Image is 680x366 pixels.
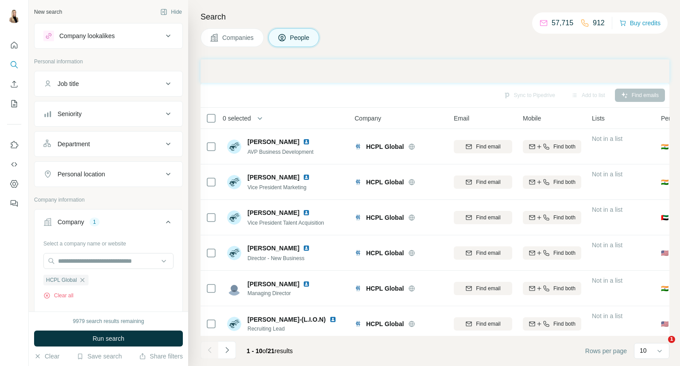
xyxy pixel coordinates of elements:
p: Company information [34,196,183,204]
span: HCPL Global [366,142,404,151]
span: HCPL Global [366,213,404,222]
span: Not in a list [592,312,622,319]
div: Select a company name or website [43,236,174,248]
span: results [247,347,293,354]
span: 21 [268,347,275,354]
div: Company [58,218,84,226]
button: Personal location [35,164,182,185]
span: 🇮🇳 [661,178,668,187]
button: Company lookalikes [35,25,182,47]
span: Find email [476,284,500,292]
span: 🇺🇸 [661,249,668,257]
button: Feedback [7,195,21,211]
button: Find email [454,282,512,295]
button: Navigate to next page [218,341,236,359]
span: HCPL Global [366,249,404,257]
p: 57,715 [552,18,573,28]
span: HCPL Global [366,178,404,187]
span: 🇦🇪 [661,213,668,222]
p: 912 [593,18,605,28]
span: Companies [222,33,255,42]
img: Logo of HCPL Global [355,179,362,186]
div: 1 [89,218,100,226]
span: Find email [476,214,500,222]
img: LinkedIn logo [303,138,310,145]
img: Avatar [227,281,241,296]
span: Vice President Marketing [247,184,306,191]
button: Department [35,133,182,155]
img: Logo of HCPL Global [355,285,362,292]
button: Use Surfe on LinkedIn [7,137,21,153]
button: Use Surfe API [7,156,21,172]
span: Mobile [523,114,541,123]
img: LinkedIn logo [303,209,310,216]
button: Find email [454,317,512,331]
span: Find both [553,214,576,222]
span: Find email [476,143,500,151]
span: of [263,347,268,354]
button: Search [7,57,21,73]
img: LinkedIn logo [329,316,336,323]
span: Director - New Business [247,255,305,261]
span: [PERSON_NAME] [247,208,299,217]
span: Not in a list [592,241,622,249]
span: Find email [476,178,500,186]
span: Rows per page [585,347,627,355]
span: 🇮🇳 [661,142,668,151]
button: Find both [523,211,581,224]
span: Vice President Talent Acquisition [247,220,324,226]
span: 🇮🇳 [661,284,668,293]
img: Logo of HCPL Global [355,320,362,327]
span: [PERSON_NAME] [247,137,299,146]
span: Find both [553,143,576,151]
span: Recruiting Lead [247,325,340,333]
button: Find email [454,211,512,224]
button: Find email [454,140,512,153]
button: Company1 [35,211,182,236]
span: Find both [553,284,576,292]
button: Find email [454,175,512,189]
button: My lists [7,96,21,112]
img: LinkedIn logo [303,245,310,252]
span: Not in a list [592,135,622,142]
span: HCPL Global [366,319,404,328]
span: Find both [553,320,576,328]
button: Find both [523,140,581,153]
div: Seniority [58,109,81,118]
img: Avatar [227,175,241,189]
img: Logo of HCPL Global [355,214,362,221]
button: Buy credits [619,17,661,29]
button: Find both [523,175,581,189]
button: Save search [77,352,122,361]
button: Dashboard [7,176,21,192]
img: LinkedIn logo [303,174,310,181]
iframe: Banner [201,59,669,83]
div: New search [34,8,62,16]
span: Email [454,114,469,123]
span: Not in a list [592,171,622,178]
span: Not in a list [592,277,622,284]
img: Avatar [227,246,241,260]
iframe: Intercom live chat [650,336,671,357]
span: AVP Business Development [247,149,313,155]
img: Logo of HCPL Global [355,249,362,257]
div: Company lookalikes [59,31,115,40]
span: 0 selected [223,114,251,123]
span: Lists [592,114,605,123]
div: Department [58,140,90,148]
button: Clear all [43,292,73,300]
p: Personal information [34,58,183,66]
span: HCPL Global [46,276,77,284]
span: Company [355,114,381,123]
div: 9979 search results remaining [73,317,144,325]
span: Run search [93,334,124,343]
span: Find email [476,320,500,328]
img: Avatar [7,9,21,23]
div: Job title [58,79,79,88]
span: 🇺🇸 [661,319,668,328]
button: Run search [34,331,183,347]
button: Find both [523,282,581,295]
img: Avatar [227,210,241,225]
p: 10 [640,346,647,355]
button: Seniority [35,103,182,125]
